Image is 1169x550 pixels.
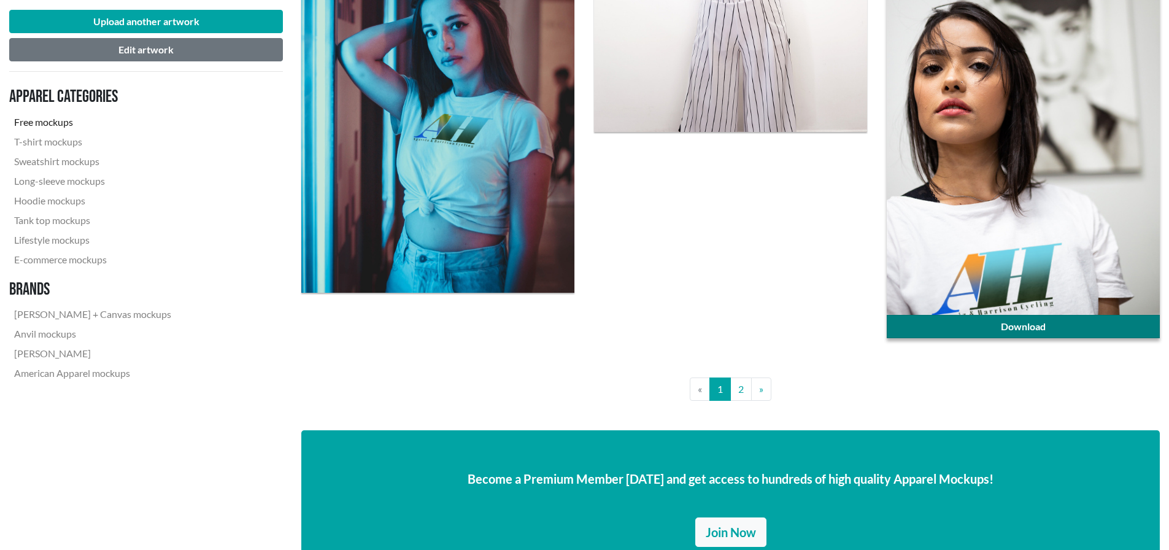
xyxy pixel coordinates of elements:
span: » [759,383,763,395]
a: E-commerce mockups [9,250,176,269]
a: Lifestyle mockups [9,230,176,250]
a: 2 [730,378,752,401]
a: T-shirt mockups [9,132,176,152]
h3: Brands [9,279,176,300]
button: Edit artwork [9,38,283,61]
a: Long-sleeve mockups [9,171,176,191]
button: Upload another artwork [9,10,283,33]
a: Tank top mockups [9,211,176,230]
a: Free mockups [9,112,176,132]
a: American Apparel mockups [9,363,176,383]
a: Anvil mockups [9,324,176,344]
a: Sweatshirt mockups [9,152,176,171]
a: [PERSON_NAME] + Canvas mockups [9,304,176,324]
p: Become a Premium Member [DATE] and get access to hundreds of high quality Apparel Mockups! [321,470,1140,488]
a: [PERSON_NAME] [9,344,176,363]
a: Download [887,315,1160,338]
a: Join Now [695,517,766,547]
a: Hoodie mockups [9,191,176,211]
a: 1 [709,378,731,401]
h3: Apparel categories [9,87,176,107]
